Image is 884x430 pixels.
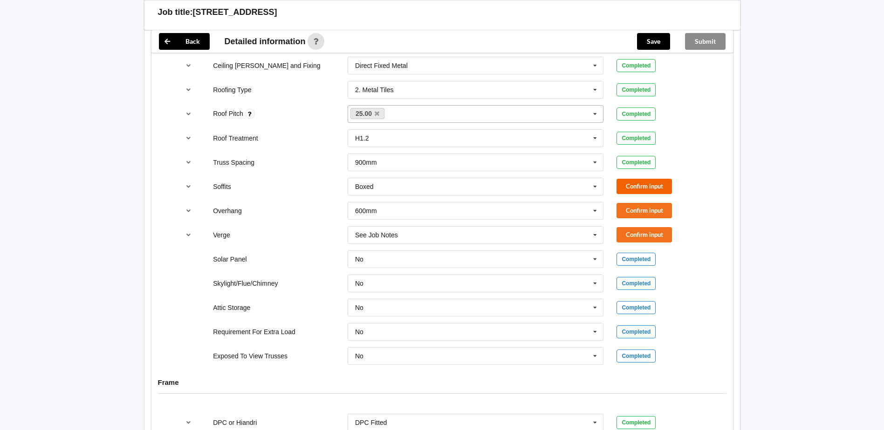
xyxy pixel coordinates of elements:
button: reference-toggle [179,202,198,219]
label: Truss Spacing [213,159,254,166]
button: reference-toggle [179,227,198,243]
button: Confirm input [617,179,672,194]
div: Completed [617,83,656,96]
button: reference-toggle [179,178,198,195]
div: Completed [617,59,656,72]
div: DPC Fitted [355,419,387,426]
label: Requirement For Extra Load [213,328,295,336]
h3: Job title: [158,7,193,18]
label: Skylight/Flue/Chimney [213,280,278,287]
button: Save [637,33,670,50]
div: No [355,353,363,359]
button: reference-toggle [179,57,198,74]
button: reference-toggle [179,81,198,98]
div: No [355,280,363,287]
div: Completed [617,325,656,338]
div: Completed [617,349,656,363]
label: Solar Panel [213,255,247,263]
div: 600mm [355,208,377,214]
div: Completed [617,301,656,314]
div: No [355,256,363,262]
label: Overhang [213,207,241,215]
div: No [355,304,363,311]
h3: [STREET_ADDRESS] [193,7,277,18]
div: Boxed [355,183,374,190]
label: DPC or Hiandri [213,419,257,426]
div: 900mm [355,159,377,166]
div: Completed [617,107,656,121]
label: Attic Storage [213,304,250,311]
button: Back [159,33,210,50]
div: H1.2 [355,135,369,141]
label: Roof Treatment [213,134,258,142]
span: Detailed information [225,37,306,46]
div: Completed [617,416,656,429]
button: Confirm input [617,203,672,218]
label: Ceiling [PERSON_NAME] and Fixing [213,62,320,69]
label: Roof Pitch [213,110,245,117]
div: 2. Metal Tiles [355,87,393,93]
label: Soffits [213,183,231,190]
div: Completed [617,132,656,145]
label: Exposed To View Trusses [213,352,288,360]
a: 25.00 [350,108,385,119]
div: Completed [617,277,656,290]
label: Roofing Type [213,86,251,94]
div: Completed [617,156,656,169]
div: Completed [617,253,656,266]
button: reference-toggle [179,154,198,171]
button: reference-toggle [179,106,198,122]
h4: Frame [158,378,726,387]
div: Direct Fixed Metal [355,62,408,69]
label: Verge [213,231,230,239]
button: Confirm input [617,227,672,242]
div: No [355,329,363,335]
button: reference-toggle [179,130,198,147]
div: See Job Notes [355,232,398,238]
